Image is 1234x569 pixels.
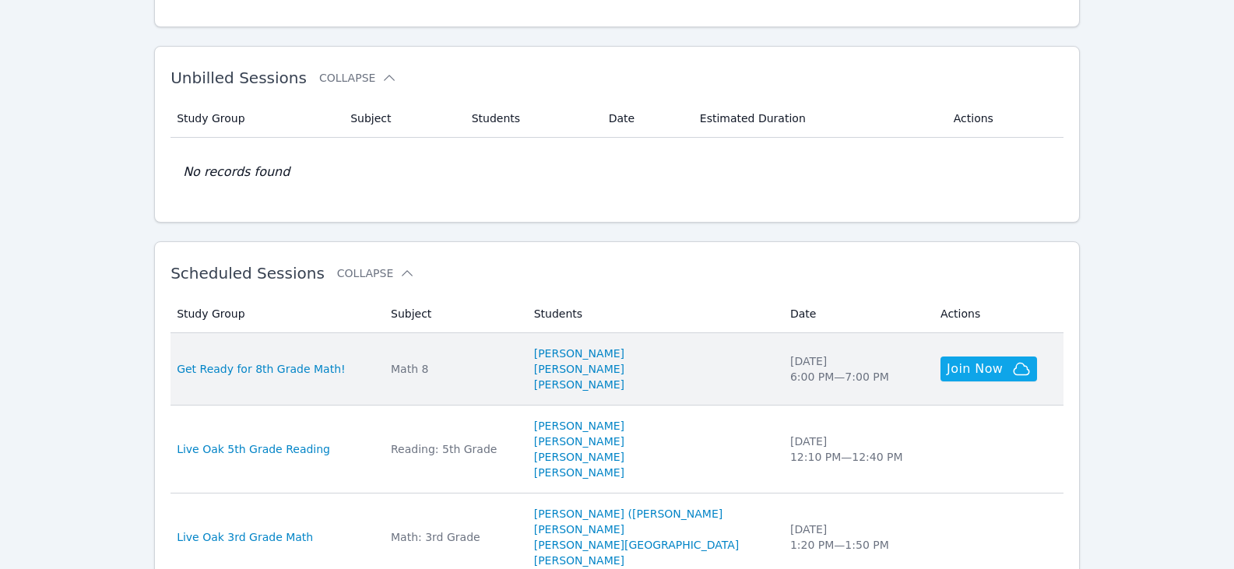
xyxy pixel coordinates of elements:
button: Collapse [319,70,397,86]
a: [PERSON_NAME] [534,377,624,392]
tr: Live Oak 5th Grade ReadingReading: 5th Grade[PERSON_NAME][PERSON_NAME][PERSON_NAME][PERSON_NAME][... [171,406,1063,493]
button: Collapse [337,265,415,281]
th: Students [525,295,781,333]
a: [PERSON_NAME] [534,465,624,480]
div: Math 8 [391,361,515,377]
a: [PERSON_NAME] [534,522,624,537]
th: Actions [931,295,1063,333]
div: [DATE] 12:10 PM — 12:40 PM [790,434,922,465]
th: Students [462,100,599,138]
th: Study Group [171,295,381,333]
a: Live Oak 5th Grade Reading [177,441,330,457]
a: [PERSON_NAME] [534,346,624,361]
a: Live Oak 3rd Grade Math [177,529,313,545]
a: [PERSON_NAME] [534,553,624,568]
div: Math: 3rd Grade [391,529,515,545]
a: [PERSON_NAME][GEOGRAPHIC_DATA] [534,537,739,553]
a: [PERSON_NAME] [534,434,624,449]
a: [PERSON_NAME] ([PERSON_NAME] [534,506,723,522]
td: No records found [171,138,1063,206]
span: Join Now [947,360,1003,378]
th: Subject [381,295,525,333]
th: Date [599,100,691,138]
th: Date [781,295,931,333]
span: Unbilled Sessions [171,68,307,87]
a: [PERSON_NAME] [534,361,624,377]
div: [DATE] 1:20 PM — 1:50 PM [790,522,922,553]
a: [PERSON_NAME] [534,418,624,434]
th: Subject [341,100,462,138]
div: [DATE] 6:00 PM — 7:00 PM [790,353,922,385]
button: Join Now [940,357,1037,381]
th: Actions [944,100,1063,138]
a: Get Ready for 8th Grade Math! [177,361,346,377]
div: Reading: 5th Grade [391,441,515,457]
a: [PERSON_NAME] [534,449,624,465]
th: Estimated Duration [691,100,944,138]
th: Study Group [171,100,341,138]
span: Scheduled Sessions [171,264,325,283]
tr: Get Ready for 8th Grade Math!Math 8[PERSON_NAME][PERSON_NAME][PERSON_NAME][DATE]6:00 PM—7:00 PMJo... [171,333,1063,406]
